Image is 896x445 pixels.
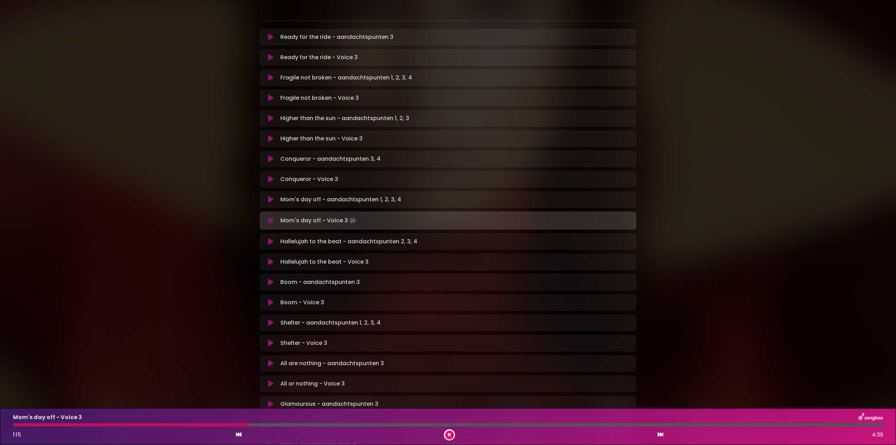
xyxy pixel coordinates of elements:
[280,195,401,204] p: Mom's day off - aandachtspunten 1, 2, 3, 4
[280,155,380,163] p: Conqueror - aandachtspunten 3, 4
[280,359,384,368] p: All are nothing - aandachtspunten 3
[280,175,338,183] p: Conqueror - Voice 3
[280,400,378,408] p: Glamourous - aandachtspunten 3
[348,216,358,225] img: waveform4.gif
[280,298,324,307] p: Boom - Voice 3
[280,216,358,225] p: Mom's day off - Voice 3
[280,339,327,347] p: Shelter - Voice 3
[280,114,409,123] p: Higher than the sun - aandachtspunten 1, 2, 3
[280,319,380,327] p: Shelter - aandachtspunten 1, 2, 3, 4
[280,53,358,62] p: Ready for the ride - Voice 3
[280,278,360,286] p: Boom - aandachtspunten 3
[280,237,417,246] p: Hallelujah to the beat - aandachtspunten 2, 3, 4
[859,413,883,422] img: songbox-logo-white.png
[280,258,369,266] p: Hallelujah to the beat - Voice 3
[280,74,412,82] p: Fragile not broken - aandachtspunten 1, 2, 3, 4
[280,134,363,143] p: Higher than the sun - Voice 3
[280,94,359,102] p: Fragile not broken - Voice 3
[13,431,21,439] span: 1:15
[280,33,393,41] p: Ready for the ride - aandachtspunten 3
[872,431,883,439] span: 4:39
[280,380,345,388] p: All or nothing - Voice 3
[13,413,82,422] p: Mom's day off - Voice 3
